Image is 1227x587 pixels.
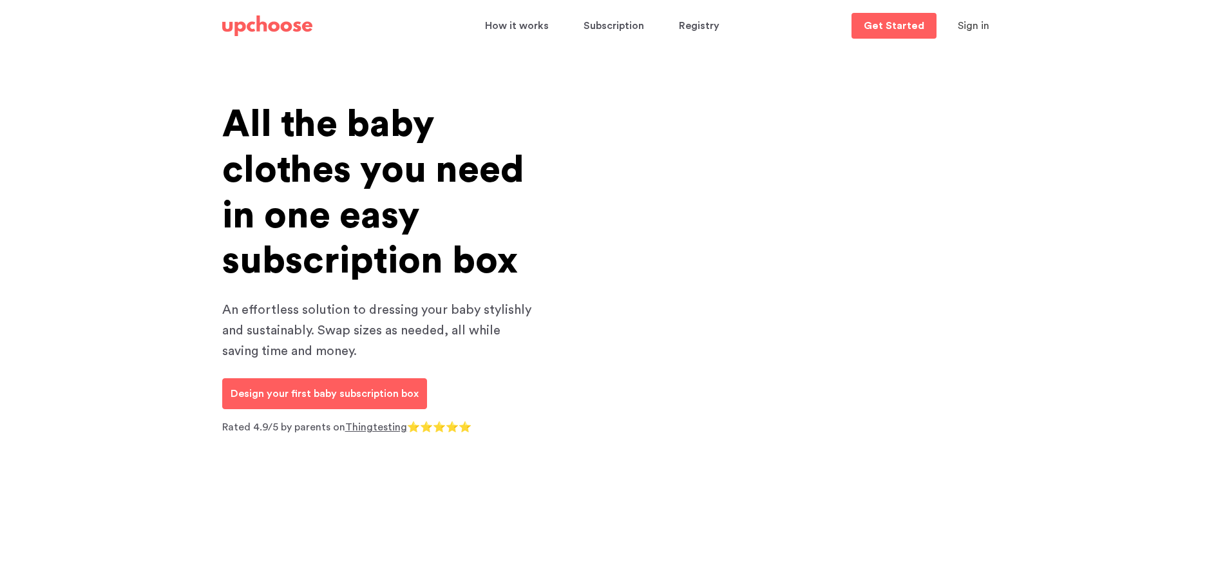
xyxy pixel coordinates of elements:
[345,422,407,432] a: Thingtesting
[942,13,1005,39] button: Sign in
[485,14,549,39] span: How it works
[222,13,312,39] a: UpChoose
[222,300,531,361] p: An effortless solution to dressing your baby stylishly and sustainably. Swap sizes as needed, all...
[231,386,419,401] p: Design your first baby subscription box
[679,14,719,39] span: Registry
[679,14,723,39] a: Registry
[222,378,427,409] a: Design your first baby subscription box
[222,15,312,36] img: UpChoose
[407,422,471,432] span: ⭐⭐⭐⭐⭐
[584,14,648,39] a: Subscription
[851,13,937,39] a: Get Started
[222,106,524,280] span: All the baby clothes you need in one easy subscription box
[222,422,345,432] span: Rated 4.9/5 by parents on
[485,14,553,39] a: How it works
[958,21,989,31] span: Sign in
[584,14,644,39] span: Subscription
[864,21,924,31] p: Get Started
